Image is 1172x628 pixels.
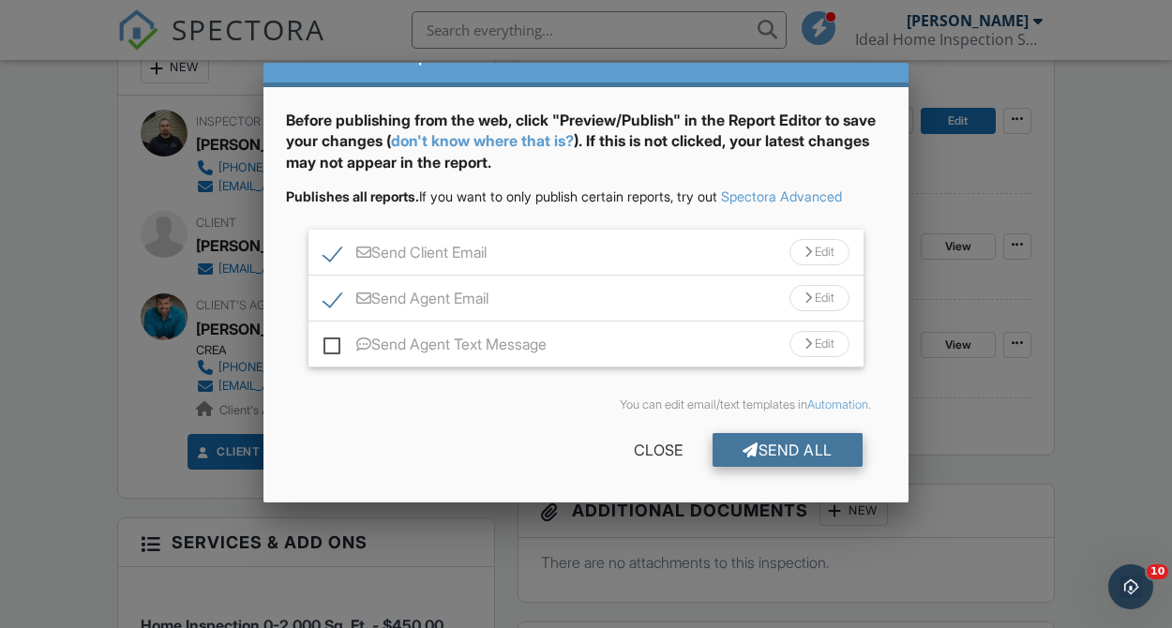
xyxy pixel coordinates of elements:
div: Edit [789,331,849,357]
div: Send All [713,433,863,467]
strong: Publishes all reports. [286,188,419,204]
label: Send Agent Email [323,290,488,313]
label: Send Agent Text Message [323,336,547,359]
div: Edit [789,285,849,311]
span: If you want to only publish certain reports, try out [286,188,717,204]
label: Send Client Email [323,244,487,267]
div: Before publishing from the web, click "Preview/Publish" in the Report Editor to save your changes... [286,110,886,187]
a: Spectora Advanced [721,188,842,204]
iframe: Intercom live chat [1108,564,1153,609]
div: Edit [789,239,849,265]
a: don't know where that is? [391,131,574,150]
div: You can edit email/text templates in . [301,397,871,412]
span: 10 [1147,564,1168,579]
a: Automation [807,397,868,411]
div: Close [604,433,713,467]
